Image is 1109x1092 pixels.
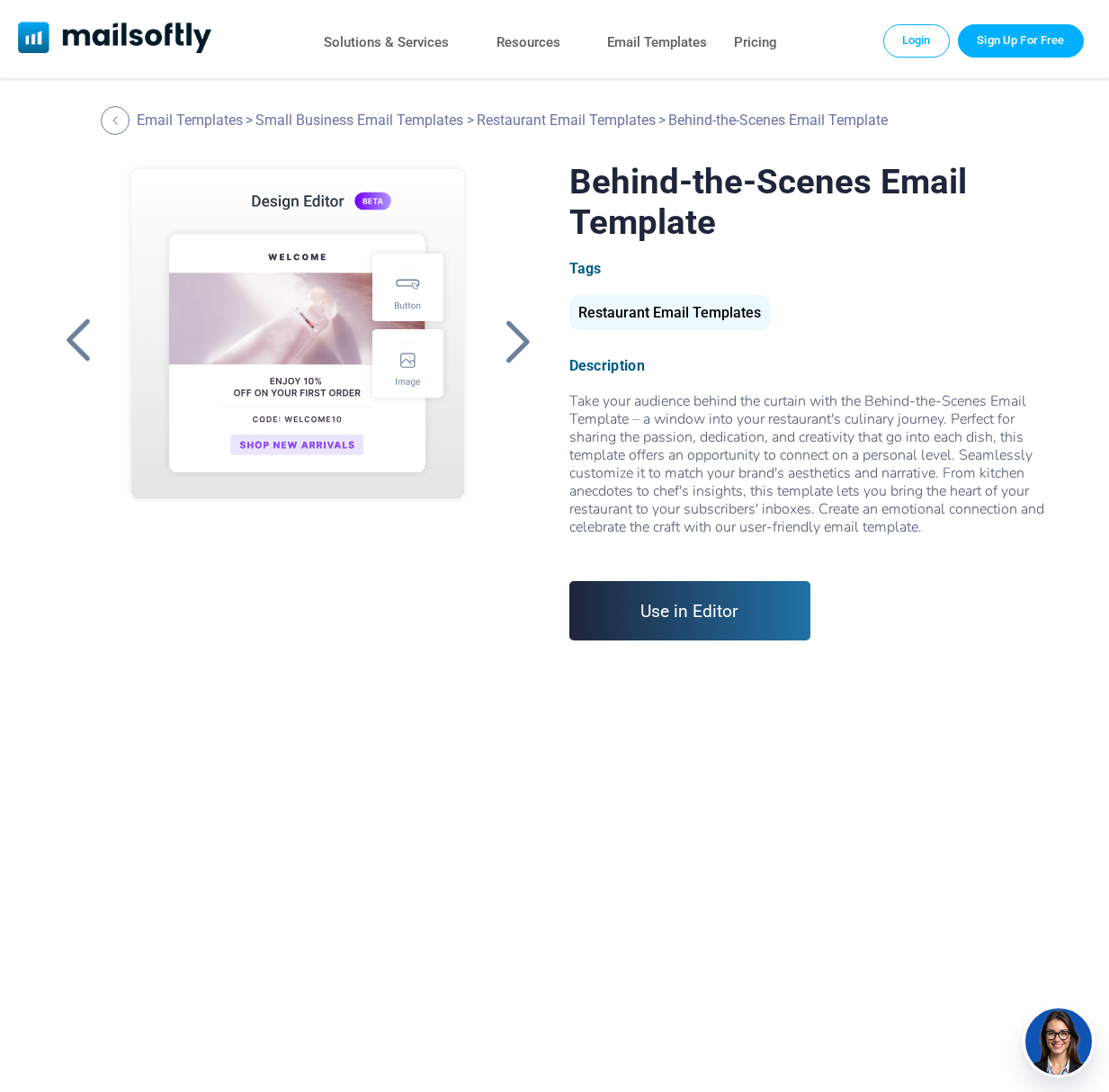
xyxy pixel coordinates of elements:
[569,161,1054,242] h1: Behind-the-Scenes Email Template
[569,581,811,640] a: Use in Editor
[496,30,560,56] a: Resources
[255,112,463,129] a: Small Business Email Templates
[569,295,770,330] div: Restaurant Email Templates
[56,318,101,364] a: Back
[324,30,449,56] a: Solutions & Services
[569,260,1054,277] div: Tags
[104,161,492,611] a: Behind-the-Scenes Email Template
[569,391,1054,554] span: Take your audience behind the curtain with the Behind-the-Scenes Email Template – a window into y...
[495,318,540,364] a: Back
[569,311,770,319] a: Restaurant Email Templates
[569,357,1054,374] div: Description
[607,30,707,56] a: Email Templates
[734,30,777,56] a: Pricing
[883,24,950,57] a: Login
[137,112,243,129] a: Email Templates
[958,24,1083,57] a: Trial
[477,112,656,129] a: Restaurant Email Templates
[101,106,134,135] a: Back
[18,22,211,57] a: Mailsoftly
